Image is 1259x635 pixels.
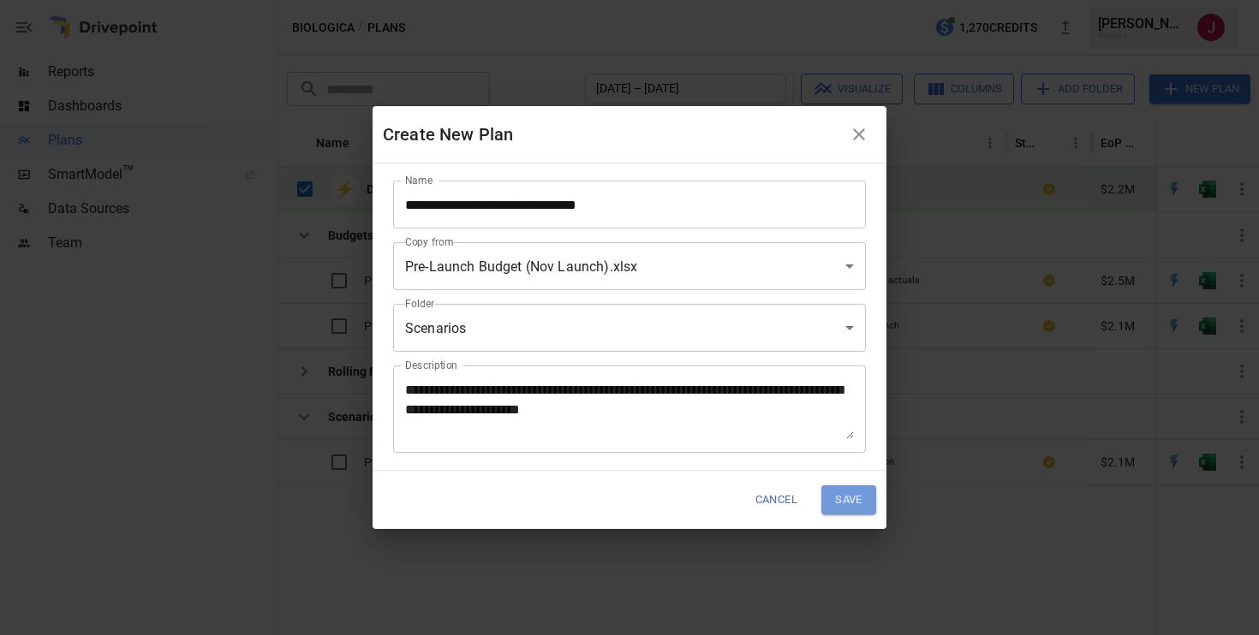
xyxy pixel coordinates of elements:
div: Create New Plan [383,121,842,148]
div: Scenarios [393,304,866,352]
label: Description [405,358,457,372]
label: Copy from [405,234,454,249]
label: Folder [405,296,434,311]
button: Save [821,485,876,513]
label: Name [405,173,433,187]
span: Pre-Launch Budget (Nov Launch).xlsx [405,258,637,275]
button: Cancel [744,485,809,513]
